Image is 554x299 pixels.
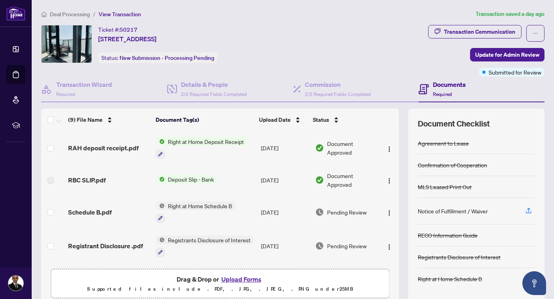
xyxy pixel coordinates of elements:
img: logo [6,6,25,21]
span: ellipsis [533,31,538,36]
div: Confirmation of Cooperation [418,161,487,169]
span: Drag & Drop or [177,274,264,284]
img: Document Status [315,176,324,184]
span: (9) File Name [68,115,103,124]
span: New Submission - Processing Pending [120,54,214,61]
div: Agreement to Lease [418,139,469,148]
button: Status IconRight at Home Deposit Receipt [156,137,247,159]
div: Registrants Disclosure of Interest [418,253,501,261]
span: Pending Review [327,241,367,250]
span: Required [433,91,452,97]
span: home [41,11,47,17]
button: Logo [383,206,396,218]
h4: Commission [305,80,371,89]
span: Document Checklist [418,118,490,129]
span: Update for Admin Review [475,48,539,61]
li: / [93,10,95,19]
h4: Transaction Wizard [56,80,112,89]
div: Transaction Communication [444,25,515,38]
span: Right at Home Schedule B [165,201,235,210]
th: Status [310,109,377,131]
div: Ticket #: [98,25,137,34]
img: Document Status [315,241,324,250]
span: Right at Home Deposit Receipt [165,137,247,146]
div: RECO Information Guide [418,231,478,240]
span: Schedule B.pdf [68,207,112,217]
td: [DATE] [258,195,312,229]
td: [DATE] [258,263,312,297]
span: Pending Review [327,208,367,217]
span: [STREET_ADDRESS] [98,34,156,44]
img: Status Icon [156,137,165,146]
td: [DATE] [258,229,312,263]
img: Logo [386,178,392,184]
th: Document Tag(s) [152,109,256,131]
img: IMG-C12308346_1.jpg [42,25,91,63]
p: Supported files include .PDF, .JPG, .JPEG, .PNG under 25 MB [56,284,384,294]
span: 50217 [120,26,137,33]
div: MLS Leased Print Out [418,182,472,191]
img: Status Icon [156,201,165,210]
span: RAH deposit receipt.pdf [68,143,139,153]
span: Submitted for Review [489,68,541,77]
img: Profile Icon [8,276,23,291]
td: [DATE] [258,165,312,195]
button: Logo [383,174,396,186]
button: Logo [383,142,396,154]
img: Logo [386,244,392,250]
th: (9) File Name [65,109,152,131]
img: Logo [386,146,392,152]
div: Right at Home Schedule B [418,274,482,283]
img: Logo [386,210,392,216]
span: 2/2 Required Fields Completed [181,91,247,97]
button: Status IconRight at Home Schedule B [156,201,235,223]
span: RBC SLIP.pdf [68,175,106,185]
h4: Details & People [181,80,247,89]
span: Registrant Disclosure .pdf [68,241,143,251]
img: Document Status [315,144,324,152]
span: 2/2 Required Fields Completed [305,91,371,97]
span: Upload Date [259,115,291,124]
span: Status [313,115,329,124]
span: Required [56,91,75,97]
td: [DATE] [258,131,312,165]
button: Upload Forms [219,274,264,284]
span: Document Approved [327,171,377,189]
span: View Transaction [99,11,141,18]
img: Status Icon [156,175,165,184]
span: Document Approved [327,139,377,157]
button: Update for Admin Review [470,48,544,61]
article: Transaction saved a day ago [476,10,544,19]
button: Open asap [522,271,546,295]
h4: Documents [433,80,466,89]
button: Status IconRegistrants Disclosure of Interest [156,236,254,257]
button: Transaction Communication [428,25,522,38]
th: Upload Date [256,109,310,131]
span: Deal Processing [50,11,90,18]
span: Deposit Slip - Bank [165,175,217,184]
div: Notice of Fulfillment / Waiver [418,207,488,215]
button: Status IconDeposit Slip - Bank [156,175,217,184]
img: Document Status [315,208,324,217]
div: Status: [98,52,217,63]
span: Drag & Drop orUpload FormsSupported files include .PDF, .JPG, .JPEG, .PNG under25MB [51,269,389,299]
img: Status Icon [156,236,165,244]
span: Registrants Disclosure of Interest [165,236,254,244]
button: Logo [383,240,396,252]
